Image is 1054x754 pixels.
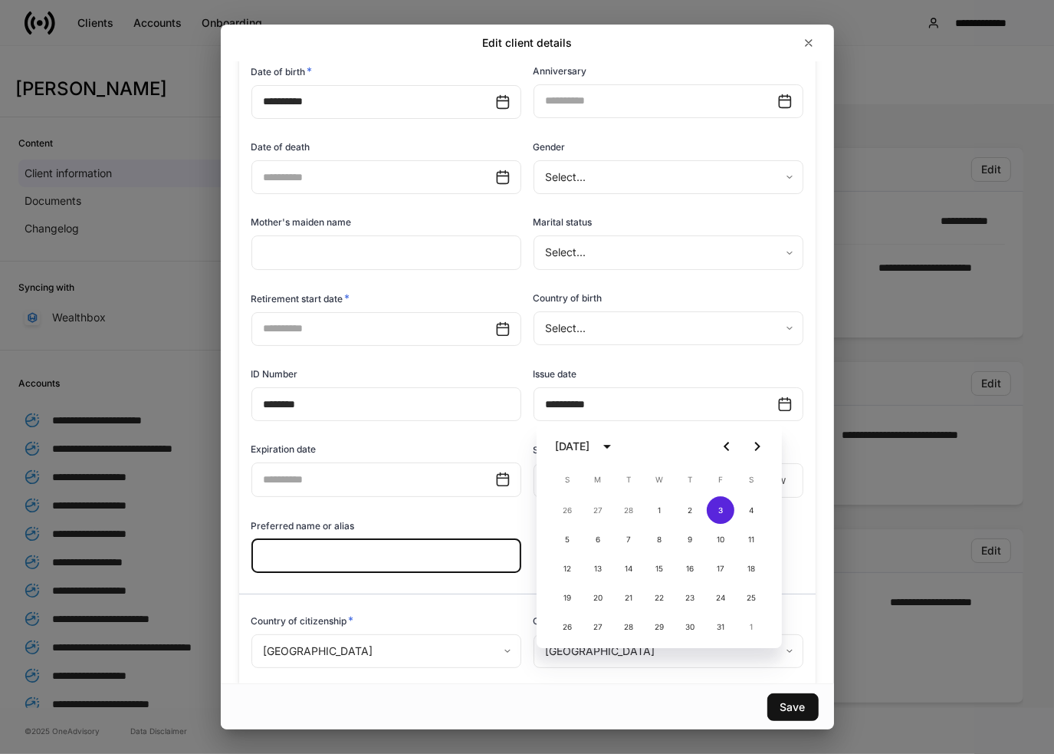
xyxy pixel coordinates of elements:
[645,525,673,553] button: 8
[676,584,704,611] button: 23
[615,584,642,611] button: 21
[676,496,704,524] button: 2
[584,496,612,524] button: 27
[615,525,642,553] button: 7
[534,311,803,345] div: Select...
[645,464,673,495] span: Wednesday
[534,235,803,269] div: Select...
[594,433,620,459] button: calendar view is open, switch to year view
[251,215,352,229] h6: Mother's maiden name
[737,525,765,553] button: 11
[615,464,642,495] span: Tuesday
[707,496,734,524] button: 3
[584,555,612,582] button: 13
[645,555,673,582] button: 15
[534,215,593,229] h6: Marital status
[615,496,642,524] button: 28
[251,442,317,456] h6: Expiration date
[482,35,572,51] h2: Edit client details
[737,464,765,495] span: Saturday
[251,613,354,628] h6: Country of citizenship
[553,613,581,640] button: 26
[676,555,704,582] button: 16
[534,634,803,668] div: [GEOGRAPHIC_DATA]
[553,584,581,611] button: 19
[584,464,612,495] span: Monday
[737,584,765,611] button: 25
[534,140,566,154] h6: Gender
[534,291,603,305] h6: Country of birth
[553,555,581,582] button: 12
[767,693,819,721] button: Save
[553,464,581,495] span: Sunday
[737,496,765,524] button: 4
[645,584,673,611] button: 22
[737,555,765,582] button: 18
[534,613,655,628] h6: Country of legal residence
[676,525,704,553] button: 9
[584,613,612,640] button: 27
[707,464,734,495] span: Friday
[707,613,734,640] button: 31
[645,613,673,640] button: 29
[555,439,589,454] div: [DATE]
[707,525,734,553] button: 10
[251,140,310,154] h6: Date of death
[534,64,587,78] h6: Anniversary
[584,584,612,611] button: 20
[534,442,641,457] h6: Social security number
[711,431,742,462] button: Previous month
[737,613,765,640] button: 1
[584,525,612,553] button: 6
[676,464,704,495] span: Thursday
[707,555,734,582] button: 17
[251,291,350,306] h6: Retirement start date
[615,613,642,640] button: 28
[780,702,806,713] div: Save
[251,64,313,79] h6: Date of birth
[615,555,642,582] button: 14
[251,519,355,533] h6: Preferred name or alias
[534,160,803,194] div: Select...
[553,496,581,524] button: 26
[676,613,704,640] button: 30
[251,634,520,668] div: [GEOGRAPHIC_DATA]
[742,431,773,462] button: Next month
[707,584,734,611] button: 24
[251,367,298,381] h6: ID Number
[553,525,581,553] button: 5
[645,496,673,524] button: 1
[534,367,577,381] h6: Issue date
